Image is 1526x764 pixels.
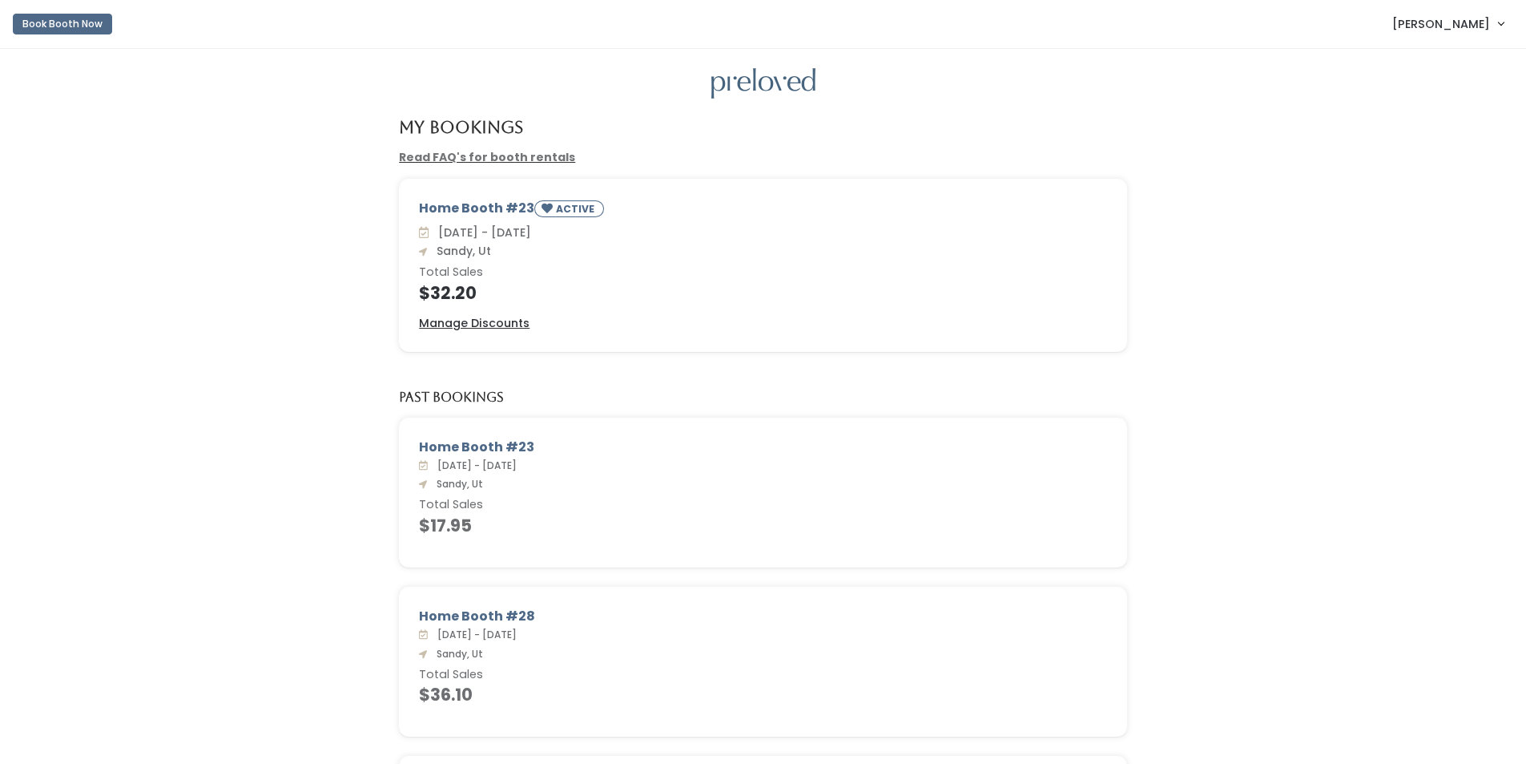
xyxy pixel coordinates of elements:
[556,202,598,216] small: ACTIVE
[419,284,1107,302] h4: $32.20
[419,315,529,332] a: Manage Discounts
[430,243,491,259] span: Sandy, Ut
[399,390,504,405] h5: Past Bookings
[419,199,1107,224] div: Home Booth #23
[419,438,1107,457] div: Home Booth #23
[399,118,523,136] h4: My Bookings
[13,6,112,42] a: Book Booth Now
[419,499,1107,511] h6: Total Sales
[419,266,1107,279] h6: Total Sales
[432,224,531,241] span: [DATE] - [DATE]
[13,14,112,34] button: Book Booth Now
[419,516,1107,535] h4: $17.95
[419,669,1107,681] h6: Total Sales
[711,68,815,99] img: preloved logo
[430,477,483,491] span: Sandy, Ut
[1392,15,1490,33] span: [PERSON_NAME]
[419,315,529,331] u: Manage Discounts
[419,685,1107,704] h4: $36.10
[430,647,483,661] span: Sandy, Ut
[419,607,1107,626] div: Home Booth #28
[431,628,517,641] span: [DATE] - [DATE]
[399,149,575,165] a: Read FAQ's for booth rentals
[1376,6,1520,41] a: [PERSON_NAME]
[431,459,517,472] span: [DATE] - [DATE]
